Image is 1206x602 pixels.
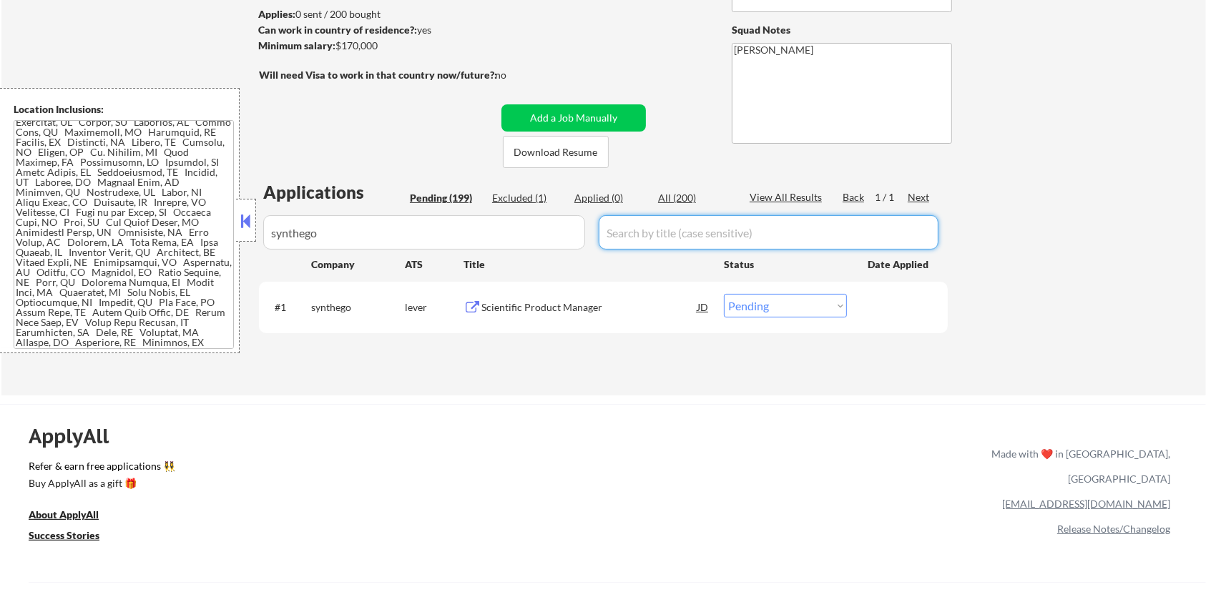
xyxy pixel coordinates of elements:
div: 0 sent / 200 bought [258,7,496,21]
div: Scientific Product Manager [481,300,697,315]
div: $170,000 [258,39,496,53]
div: Back [843,190,866,204]
div: Title [464,257,710,272]
div: Company [311,257,405,272]
strong: Will need Visa to work in that country now/future?: [259,69,497,81]
div: Applications [263,184,405,201]
div: Pending (199) [410,191,481,205]
input: Search by title (case sensitive) [599,215,938,250]
a: Buy ApplyAll as a gift 🎁 [29,476,172,494]
button: Add a Job Manually [501,104,646,132]
div: Squad Notes [732,23,952,37]
div: 1 / 1 [875,190,908,204]
div: lever [405,300,464,315]
div: ATS [405,257,464,272]
a: Release Notes/Changelog [1057,523,1170,535]
div: Date Applied [868,257,931,272]
div: Status [724,251,847,277]
div: Made with ❤️ in [GEOGRAPHIC_DATA], [GEOGRAPHIC_DATA] [986,441,1170,491]
div: ApplyAll [29,424,125,448]
div: synthego [311,300,405,315]
u: Success Stories [29,529,99,541]
div: JD [696,294,710,320]
a: Refer & earn free applications 👯‍♀️ [29,461,692,476]
a: Success Stories [29,528,119,546]
div: no [495,68,536,82]
button: Download Resume [503,136,609,168]
input: Search by company (case sensitive) [263,215,585,250]
strong: Can work in country of residence?: [258,24,417,36]
div: Excluded (1) [492,191,564,205]
strong: Minimum salary: [258,39,335,51]
strong: Applies: [258,8,295,20]
a: About ApplyAll [29,508,119,525]
div: Location Inclusions: [14,102,234,117]
div: yes [258,23,492,37]
div: Next [908,190,931,204]
div: All (200) [658,191,730,205]
div: Buy ApplyAll as a gift 🎁 [29,478,172,488]
div: Applied (0) [574,191,646,205]
a: [EMAIL_ADDRESS][DOMAIN_NAME] [1002,498,1170,510]
u: About ApplyAll [29,508,99,520]
div: #1 [275,300,300,315]
div: View All Results [750,190,826,204]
